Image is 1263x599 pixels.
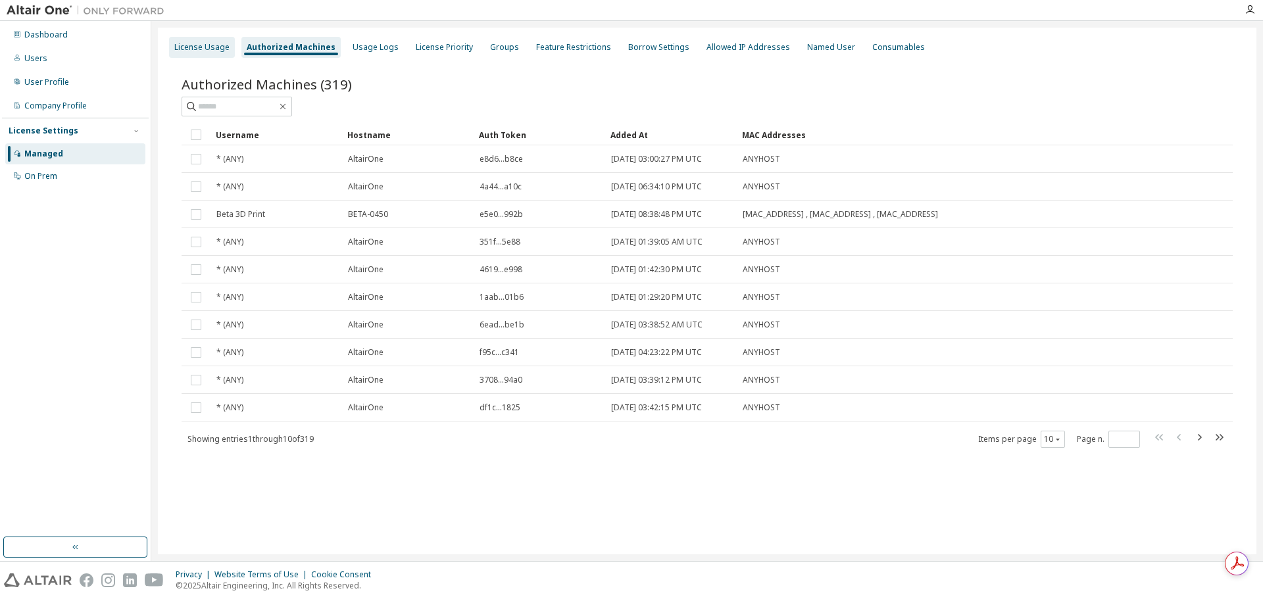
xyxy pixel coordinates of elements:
span: e8d6...b8ce [480,154,523,164]
span: 1aab...01b6 [480,292,524,302]
span: AltairOne [348,264,384,275]
span: Page n. [1077,431,1140,448]
span: AltairOne [348,375,384,385]
div: License Priority [416,42,473,53]
span: 6ead...be1b [480,320,524,330]
div: User Profile [24,77,69,87]
div: Groups [490,42,519,53]
img: altair_logo.svg [4,573,72,587]
span: [DATE] 01:29:20 PM UTC [611,292,702,302]
div: Company Profile [24,101,87,111]
span: [DATE] 04:23:22 PM UTC [611,347,702,358]
span: BETA-0450 [348,209,388,220]
div: Website Terms of Use [214,569,311,580]
span: Authorized Machines (319) [182,75,352,93]
div: Borrow Settings [628,42,689,53]
span: ANYHOST [743,292,780,302]
span: [DATE] 03:39:12 PM UTC [611,375,702,385]
div: Users [24,53,47,64]
div: Named User [807,42,855,53]
p: © 2025 Altair Engineering, Inc. All Rights Reserved. [176,580,379,591]
span: ANYHOST [743,320,780,330]
span: * (ANY) [216,320,243,330]
span: * (ANY) [216,154,243,164]
div: Auth Token [479,124,600,145]
span: * (ANY) [216,237,243,247]
div: Hostname [347,124,468,145]
span: ANYHOST [743,402,780,413]
span: AltairOne [348,292,384,302]
span: * (ANY) [216,292,243,302]
span: Items per page [978,431,1065,448]
div: Authorized Machines [247,42,335,53]
div: License Settings [9,126,78,136]
div: On Prem [24,171,57,181]
img: linkedin.svg [123,573,137,587]
div: Dashboard [24,30,68,40]
div: Cookie Consent [311,569,379,580]
div: Username [216,124,337,145]
span: ANYHOST [743,375,780,385]
span: [DATE] 03:42:15 PM UTC [611,402,702,413]
span: AltairOne [348,320,384,330]
span: 351f...5e88 [480,237,520,247]
span: AltairOne [348,181,384,192]
div: Feature Restrictions [536,42,611,53]
span: [DATE] 03:00:27 PM UTC [611,154,702,164]
img: facebook.svg [80,573,93,587]
div: MAC Addresses [742,124,1095,145]
span: * (ANY) [216,181,243,192]
span: e5e0...992b [480,209,523,220]
span: f95c...c341 [480,347,519,358]
div: Privacy [176,569,214,580]
span: Showing entries 1 through 10 of 319 [187,433,314,444]
span: 3708...94a0 [480,375,522,385]
span: [DATE] 06:34:10 PM UTC [611,181,702,192]
span: ANYHOST [743,237,780,247]
span: ANYHOST [743,154,780,164]
span: Beta 3D Print [216,209,265,220]
span: AltairOne [348,402,384,413]
span: * (ANY) [216,264,243,275]
span: ANYHOST [743,264,780,275]
span: [DATE] 08:38:48 PM UTC [611,209,702,220]
img: Altair One [7,4,171,17]
button: 10 [1044,434,1062,444]
span: [DATE] 03:38:52 AM UTC [611,320,703,330]
div: License Usage [174,42,230,53]
span: 4a44...a10c [480,181,522,192]
img: youtube.svg [145,573,164,587]
span: AltairOne [348,154,384,164]
div: Allowed IP Addresses [706,42,790,53]
span: AltairOne [348,347,384,358]
div: Usage Logs [353,42,399,53]
span: * (ANY) [216,347,243,358]
div: Managed [24,149,63,159]
span: [MAC_ADDRESS] , [MAC_ADDRESS] , [MAC_ADDRESS] [743,209,938,220]
span: ANYHOST [743,347,780,358]
div: Added At [610,124,731,145]
span: * (ANY) [216,402,243,413]
span: [DATE] 01:42:30 PM UTC [611,264,702,275]
span: [DATE] 01:39:05 AM UTC [611,237,703,247]
span: ANYHOST [743,181,780,192]
span: df1c...1825 [480,402,520,413]
span: 4619...e998 [480,264,522,275]
span: AltairOne [348,237,384,247]
span: * (ANY) [216,375,243,385]
img: instagram.svg [101,573,115,587]
div: Consumables [872,42,925,53]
